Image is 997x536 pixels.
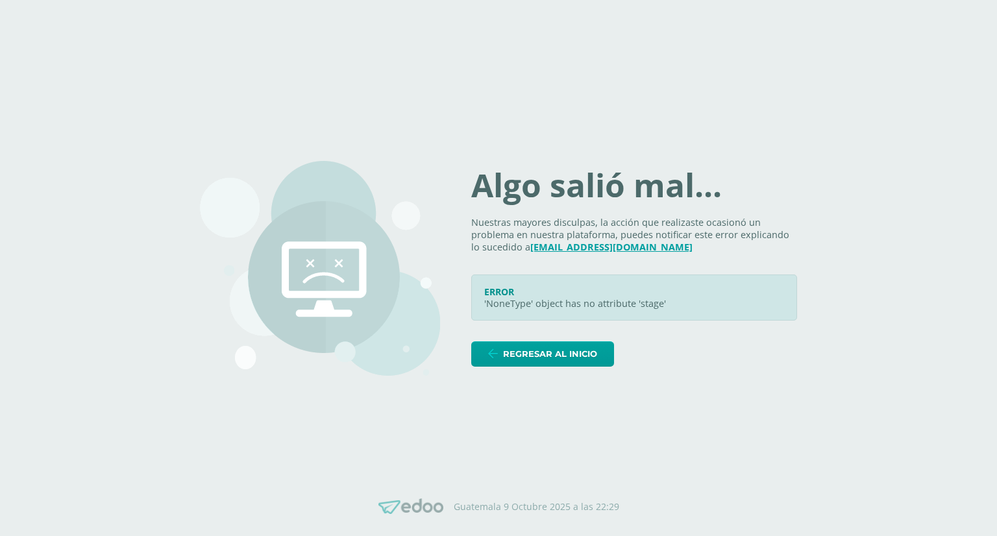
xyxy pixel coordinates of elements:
p: Nuestras mayores disculpas, la acción que realizaste ocasionó un problema en nuestra plataforma, ... [471,217,797,253]
h1: Algo salió mal... [471,169,797,202]
p: Guatemala 9 Octubre 2025 a las 22:29 [454,501,619,513]
img: Edoo [378,498,443,515]
a: [EMAIL_ADDRESS][DOMAIN_NAME] [530,241,693,253]
span: Regresar al inicio [503,342,597,366]
p: 'NoneType' object has no attribute 'stage' [484,298,784,310]
span: ERROR [484,286,514,298]
a: Regresar al inicio [471,341,614,367]
img: 500.png [200,161,440,376]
